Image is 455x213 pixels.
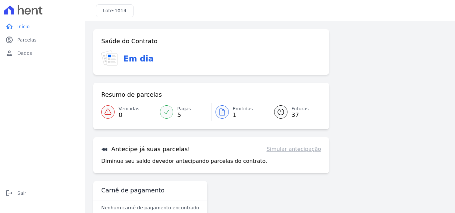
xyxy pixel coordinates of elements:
i: person [5,49,13,57]
h3: Saúde do Contrato [101,37,158,45]
span: 37 [291,112,309,118]
i: logout [5,189,13,197]
a: logoutSair [3,186,83,200]
a: homeInício [3,20,83,33]
span: Sair [17,190,26,196]
span: Parcelas [17,37,37,43]
i: home [5,23,13,31]
span: Futuras [291,105,309,112]
span: Vencidas [119,105,139,112]
h3: Em dia [123,53,154,65]
a: Simular antecipação [266,145,321,153]
span: Início [17,23,30,30]
span: 0 [119,112,139,118]
h3: Carnê de pagamento [101,186,165,194]
span: 1014 [115,8,127,13]
span: Emitidas [233,105,253,112]
h3: Antecipe já suas parcelas! [101,145,190,153]
h3: Lote: [103,7,127,14]
span: Pagas [177,105,191,112]
a: Pagas 5 [156,103,211,121]
a: Vencidas 0 [101,103,156,121]
span: Dados [17,50,32,56]
a: personDados [3,47,83,60]
p: Diminua seu saldo devedor antecipando parcelas do contrato. [101,157,267,165]
span: 5 [177,112,191,118]
h3: Resumo de parcelas [101,91,162,99]
a: Emitidas 1 [212,103,266,121]
p: Nenhum carnê de pagamento encontrado [101,204,199,211]
a: paidParcelas [3,33,83,47]
span: 1 [233,112,253,118]
a: Futuras 37 [266,103,321,121]
i: paid [5,36,13,44]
